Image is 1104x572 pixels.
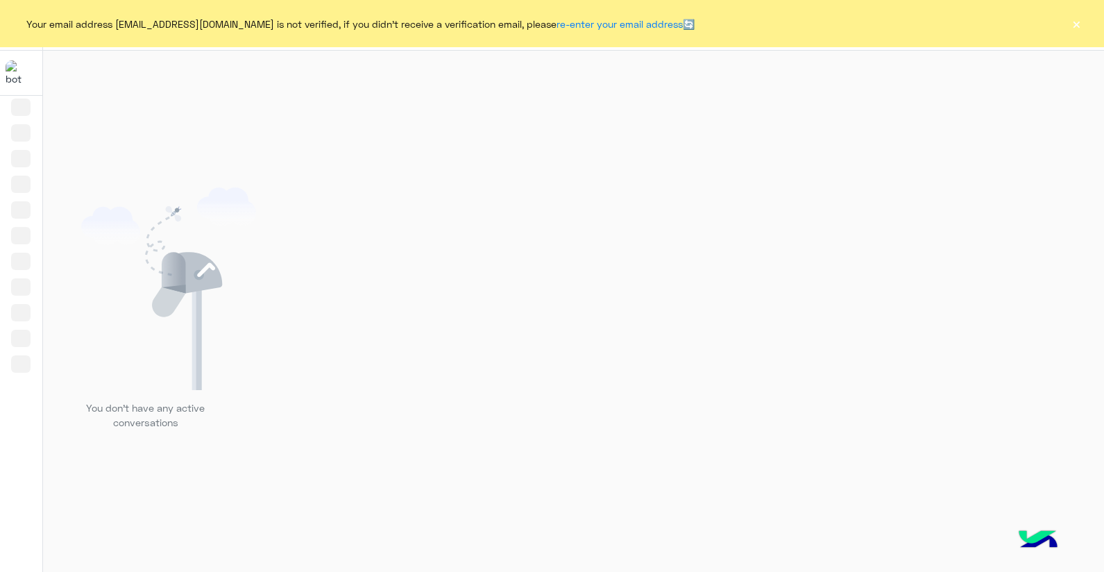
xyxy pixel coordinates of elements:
[26,17,695,31] span: Your email address [EMAIL_ADDRESS][DOMAIN_NAME] is not verified, if you didn't receive a verifica...
[1069,17,1083,31] button: ×
[6,60,31,85] img: 1403182699927242
[1014,516,1062,565] img: hulul-logo.png
[557,18,683,30] a: re-enter your email address
[81,187,256,390] img: empty users
[76,401,216,430] p: You don’t have any active conversations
